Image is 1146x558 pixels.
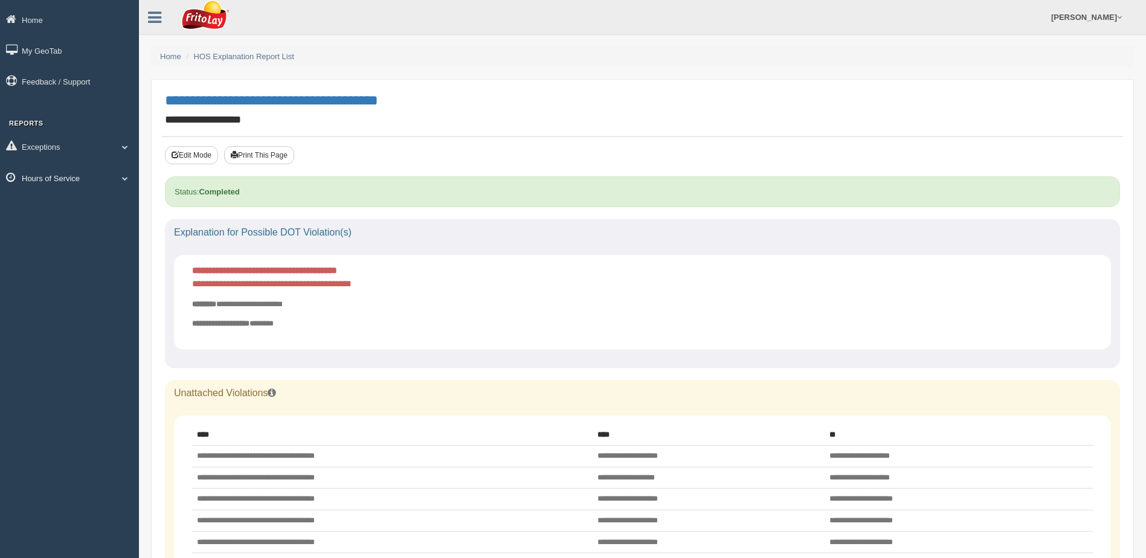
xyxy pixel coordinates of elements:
[224,146,294,164] button: Print This Page
[165,380,1120,406] div: Unattached Violations
[165,219,1120,246] div: Explanation for Possible DOT Violation(s)
[160,52,181,61] a: Home
[165,146,218,164] button: Edit Mode
[165,176,1120,207] div: Status:
[199,187,239,196] strong: Completed
[194,52,294,61] a: HOS Explanation Report List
